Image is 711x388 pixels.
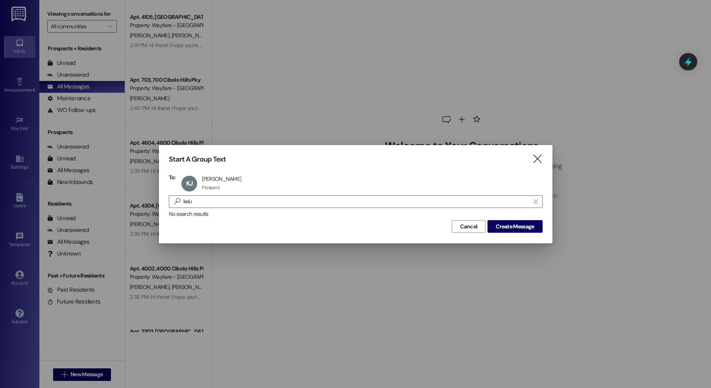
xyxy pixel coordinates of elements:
div: Prospect [202,184,220,191]
i:  [534,199,538,205]
h3: Start A Group Text [169,155,226,164]
h3: To: [169,174,176,181]
span: KJ [186,179,193,188]
span: Create Message [496,223,534,231]
div: No search results [169,210,543,218]
span: Cancel [460,223,477,231]
button: Create Message [488,220,542,233]
button: Cancel [452,220,486,233]
div: [PERSON_NAME] [202,175,241,182]
input: Search for any contact or apartment [183,196,530,207]
i:  [171,197,183,206]
i:  [532,155,543,163]
button: Clear text [530,196,542,208]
